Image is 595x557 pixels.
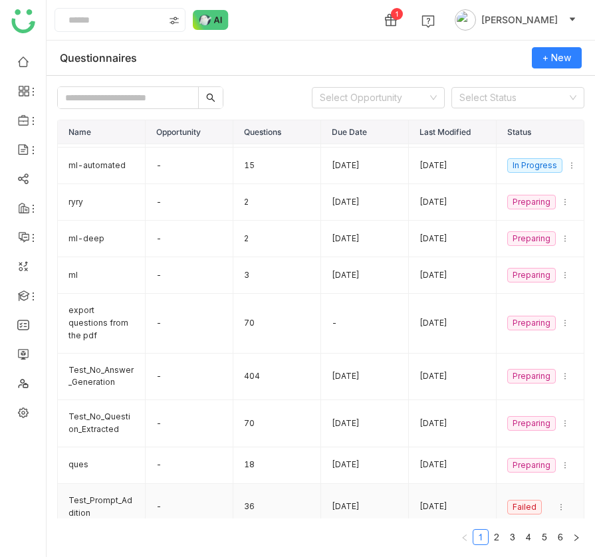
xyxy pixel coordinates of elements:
td: - [146,447,233,484]
th: Status [497,120,584,144]
nz-tag: Preparing [507,316,556,330]
li: 5 [536,529,552,545]
td: 2 [233,184,321,221]
td: - [146,294,233,354]
img: help.svg [421,15,435,28]
th: Name [58,120,146,144]
td: 18 [233,447,321,484]
a: 4 [521,530,536,544]
span: + New [542,51,571,65]
div: [DATE] [419,370,485,383]
td: [DATE] [321,354,409,401]
img: logo [11,9,35,33]
td: Test_No_Question_Extracted [58,400,146,447]
td: [DATE] [321,400,409,447]
div: [DATE] [419,269,485,282]
nz-tag: In Progress [507,158,562,173]
div: [DATE] [419,160,485,172]
a: 2 [489,530,504,544]
td: Test_No_Answer_Generation [58,354,146,401]
td: 3 [233,257,321,294]
button: Previous Page [457,529,473,545]
th: Last Modified [409,120,497,144]
a: 6 [553,530,568,544]
nz-tag: Preparing [507,416,556,431]
button: + New [532,47,582,68]
td: [DATE] [321,484,409,531]
nz-tag: Preparing [507,458,556,473]
td: Test_Prompt_Addition [58,484,146,531]
li: 2 [489,529,505,545]
img: search-type.svg [169,15,179,26]
td: 15 [233,148,321,184]
td: 70 [233,294,321,354]
td: - [146,221,233,257]
img: ask-buddy-normal.svg [193,10,229,30]
button: Next Page [568,529,584,545]
td: export questions from the pdf [58,294,146,354]
nz-tag: Failed [507,500,542,514]
td: [DATE] [321,257,409,294]
td: [DATE] [321,221,409,257]
td: 2 [233,221,321,257]
td: - [146,400,233,447]
td: 36 [233,484,321,531]
td: ml-deep [58,221,146,257]
td: - [146,184,233,221]
img: avatar [455,9,476,31]
th: Due Date [321,120,409,144]
td: ques [58,447,146,484]
div: [DATE] [419,317,485,330]
td: [DATE] [321,447,409,484]
li: 1 [473,529,489,545]
td: ml [58,257,146,294]
div: [DATE] [419,501,485,513]
div: 1 [391,8,403,20]
td: - [146,354,233,401]
nz-tag: Preparing [507,369,556,384]
nz-tag: Preparing [507,268,556,282]
th: Opportunity [146,120,233,144]
td: 404 [233,354,321,401]
div: [DATE] [419,459,485,471]
a: 3 [505,530,520,544]
th: Questions [233,120,321,144]
td: [DATE] [321,148,409,184]
td: ryry [58,184,146,221]
nz-tag: Preparing [507,231,556,246]
td: 70 [233,400,321,447]
li: 4 [521,529,536,545]
td: - [146,257,233,294]
nz-tag: Preparing [507,195,556,209]
div: [DATE] [419,417,485,430]
a: 5 [537,530,552,544]
td: ml-automated [58,148,146,184]
td: - [146,148,233,184]
td: - [321,294,409,354]
td: - [146,484,233,531]
span: [PERSON_NAME] [481,13,558,27]
button: [PERSON_NAME] [452,9,579,31]
a: 1 [473,530,488,544]
li: 6 [552,529,568,545]
div: [DATE] [419,233,485,245]
li: 3 [505,529,521,545]
div: [DATE] [419,196,485,209]
td: [DATE] [321,184,409,221]
div: Questionnaires [60,51,137,64]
